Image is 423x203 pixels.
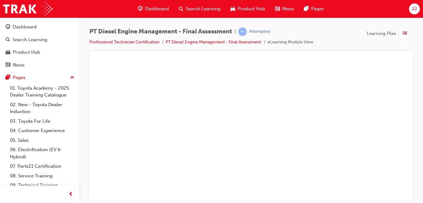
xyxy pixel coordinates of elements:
a: Search Learning [2,34,77,46]
span: pages-icon [304,5,309,13]
a: 07. Parts21 Certification [7,161,77,171]
a: 03. Toyota For Life [7,116,77,126]
a: Dashboard [2,21,77,33]
span: | [235,28,236,35]
span: guage-icon [138,5,143,13]
span: guage-icon [6,24,10,30]
span: pages-icon [6,75,10,81]
button: Learning Plan [367,27,413,39]
a: 05. Sales [7,136,77,145]
span: Dashboard [145,5,169,12]
a: 08. Service Training [7,171,77,181]
li: eLearning Module View [268,39,313,46]
span: learningRecordVerb_ATTEMPT-icon [238,27,247,36]
div: Product Hub [13,49,40,56]
a: 09. Technical Training [7,181,77,190]
button: DashboardSearch LearningProduct HubNews [2,20,77,72]
a: car-iconProduct Hub [226,2,270,15]
button: Pages [2,72,77,83]
span: Learning Plan [367,30,396,37]
span: car-icon [6,50,10,55]
a: guage-iconDashboard [133,2,174,15]
span: JJ [412,5,417,12]
div: News [13,62,25,69]
span: prev-icon [69,191,73,198]
div: Search Learning [12,36,47,43]
a: news-iconNews [270,2,299,15]
a: 02. New - Toyota Dealer Induction [7,100,77,116]
span: search-icon [6,37,10,43]
div: Attempted [249,29,270,35]
a: Professional Technician Certification [89,39,159,45]
button: JJ [409,3,420,14]
span: Product Hub [238,5,265,12]
a: pages-iconPages [299,2,329,15]
span: Pages [311,5,324,12]
a: search-iconSearch Learning [174,2,226,15]
span: news-icon [6,62,10,68]
span: search-icon [179,5,183,13]
span: up-icon [70,74,74,82]
span: news-icon [275,5,280,13]
a: 04. Customer Experience [7,126,77,136]
span: car-icon [231,5,235,13]
div: Dashboard [13,23,36,31]
div: Pages [13,74,26,81]
img: Trak [3,2,53,16]
a: PT Diesel Engine Management - Final Assessment [166,39,261,45]
a: 01. Toyota Academy - 2025 Dealer Training Catalogue [7,83,77,100]
span: News [282,5,294,12]
a: Product Hub [2,47,77,58]
a: News [2,59,77,71]
a: 06. Electrification (EV & Hybrid) [7,145,77,161]
span: PT Diesel Engine Management - Final Assessment [89,28,232,35]
span: Search Learning [186,5,221,12]
span: list-icon [402,30,407,37]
